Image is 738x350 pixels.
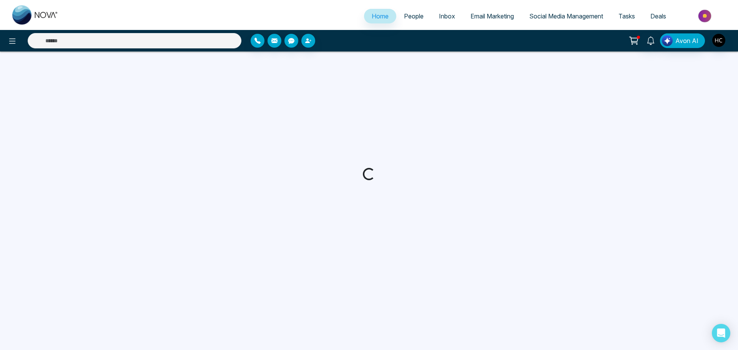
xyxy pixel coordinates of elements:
a: Inbox [431,9,463,23]
img: Market-place.gif [678,7,733,25]
span: Deals [650,12,666,20]
img: Nova CRM Logo [12,5,58,25]
span: Inbox [439,12,455,20]
span: Avon AI [675,36,698,45]
button: Avon AI [660,33,705,48]
a: Deals [643,9,674,23]
div: Open Intercom Messenger [712,324,730,342]
span: Email Marketing [470,12,514,20]
img: Lead Flow [662,35,673,46]
span: Social Media Management [529,12,603,20]
img: User Avatar [712,34,725,47]
a: Tasks [611,9,643,23]
a: Home [364,9,396,23]
a: Email Marketing [463,9,522,23]
span: Home [372,12,389,20]
span: People [404,12,424,20]
a: People [396,9,431,23]
span: Tasks [618,12,635,20]
a: Social Media Management [522,9,611,23]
